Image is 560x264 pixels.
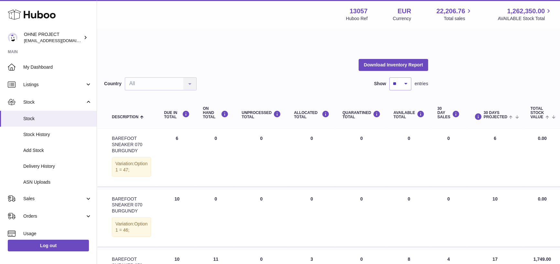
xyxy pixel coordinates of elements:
span: Stock [23,116,92,122]
div: Variation: [112,157,151,177]
span: Listings [23,82,85,88]
span: Sales [23,196,85,202]
span: entries [415,81,428,87]
div: BAREFOOT SNEAKER 070 BURGUNDY [112,196,151,214]
div: UNPROCESSED Total [242,110,281,119]
span: 0.00 [538,196,546,201]
span: Orders [23,213,85,219]
a: Log out [8,240,89,251]
div: BAREFOOT SNEAKER 070 BURGUNDY [112,135,151,154]
strong: EUR [397,7,411,16]
div: ALLOCATED Total [294,110,329,119]
span: 0 [360,196,363,201]
div: AVAILABLE Total [393,110,425,119]
td: 0 [235,189,287,247]
td: 0 [431,129,466,186]
span: [EMAIL_ADDRESS][DOMAIN_NAME] [24,38,95,43]
span: Usage [23,231,92,237]
label: Country [104,81,122,87]
div: Variation: [112,217,151,237]
span: Description [112,115,138,119]
div: QUARANTINED Total [342,110,381,119]
span: 1,749.00 [533,257,551,262]
span: Stock [23,99,85,105]
div: OHNE PROJECT [24,31,82,44]
span: Delivery History [23,163,92,169]
td: 0 [196,129,235,186]
td: 6 [157,129,196,186]
td: 0 [235,129,287,186]
span: Add Stock [23,147,92,154]
td: 10 [157,189,196,247]
td: 0 [287,189,336,247]
div: 30 DAY SALES [437,107,460,120]
td: 0 [431,189,466,247]
span: Total sales [444,16,472,22]
span: 0 [360,257,363,262]
a: 1,262,350.00 AVAILABLE Stock Total [498,7,552,22]
span: Option 1 = 47; [115,161,147,172]
span: 30 DAYS PROJECTED [484,111,507,119]
span: 1,262,350.00 [507,7,545,16]
span: 0 [360,136,363,141]
span: ASN Uploads [23,179,92,185]
span: My Dashboard [23,64,92,70]
span: 0.00 [538,136,546,141]
div: ON HAND Total [203,107,229,120]
td: 0 [387,189,431,247]
td: 0 [287,129,336,186]
a: 22,206.76 Total sales [436,7,472,22]
strong: 13057 [350,7,368,16]
div: Huboo Ref [346,16,368,22]
span: 22,206.76 [436,7,465,16]
span: AVAILABLE Stock Total [498,16,552,22]
button: Download Inventory Report [359,59,428,71]
div: Currency [393,16,411,22]
td: 10 [466,189,524,247]
img: internalAdmin-13057@internal.huboo.com [8,33,17,42]
label: Show [374,81,386,87]
div: DUE IN TOTAL [164,110,190,119]
span: Stock History [23,132,92,138]
td: 0 [196,189,235,247]
td: 6 [466,129,524,186]
span: Total stock value [530,107,544,120]
td: 0 [387,129,431,186]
